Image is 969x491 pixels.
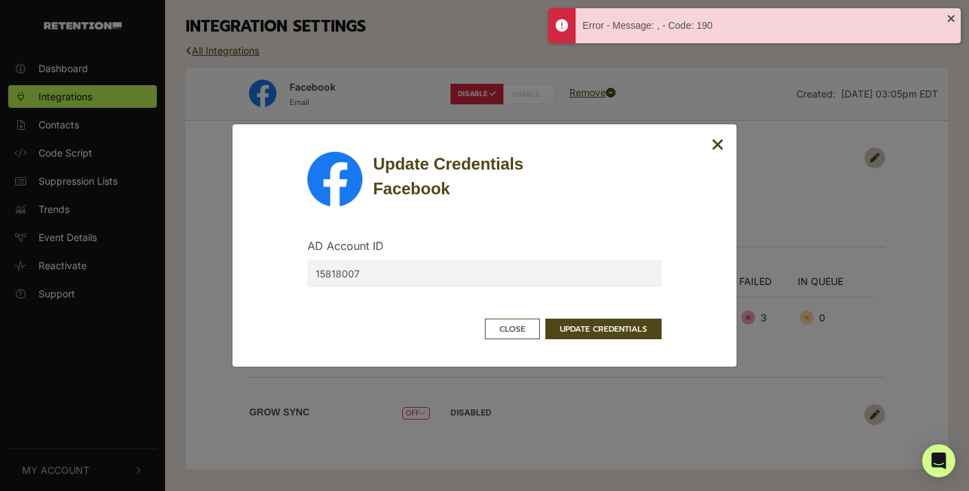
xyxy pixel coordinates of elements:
input: [AD Account ID] [307,260,661,287]
button: Close [485,319,540,339]
label: AD Account ID [307,238,384,254]
div: Error - Message: , - Code: 190 [583,19,947,33]
strong: Facebook [373,179,450,198]
div: Open Intercom Messenger [922,444,955,477]
img: Facebook [307,152,362,207]
div: Update Credentials [373,152,661,201]
button: UPDATE CREDENTIALS [545,319,662,339]
button: Close [712,137,724,154]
